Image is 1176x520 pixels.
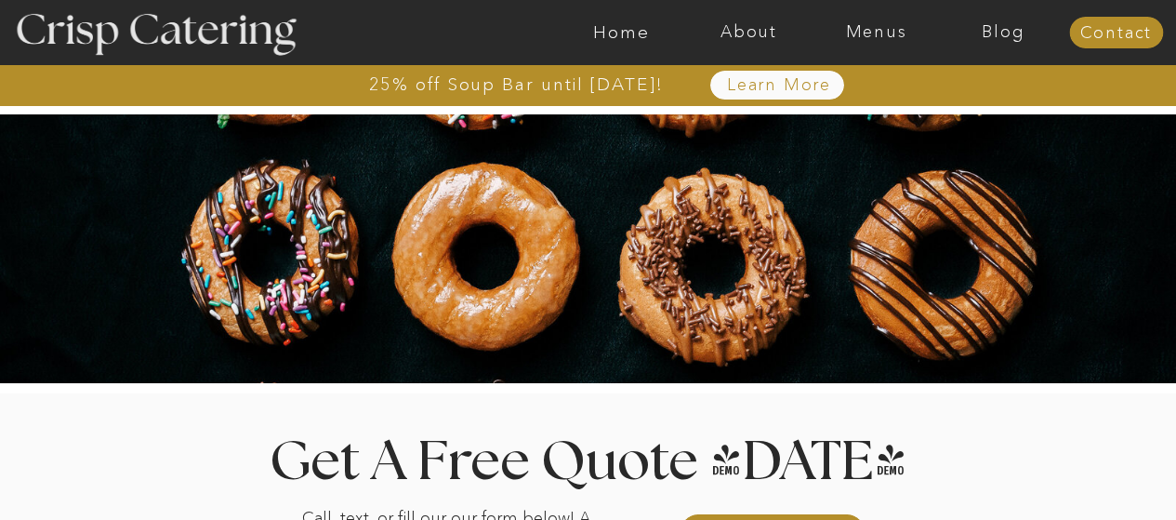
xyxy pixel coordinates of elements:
a: Contact [1069,24,1163,43]
a: 25% off Soup Bar until [DATE]! [302,75,731,94]
h1: Get A Free Quote [DATE] [221,435,956,490]
a: Home [558,23,685,42]
a: Menus [813,23,940,42]
a: About [685,23,813,42]
a: Blog [940,23,1067,42]
a: Learn More [684,76,875,95]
